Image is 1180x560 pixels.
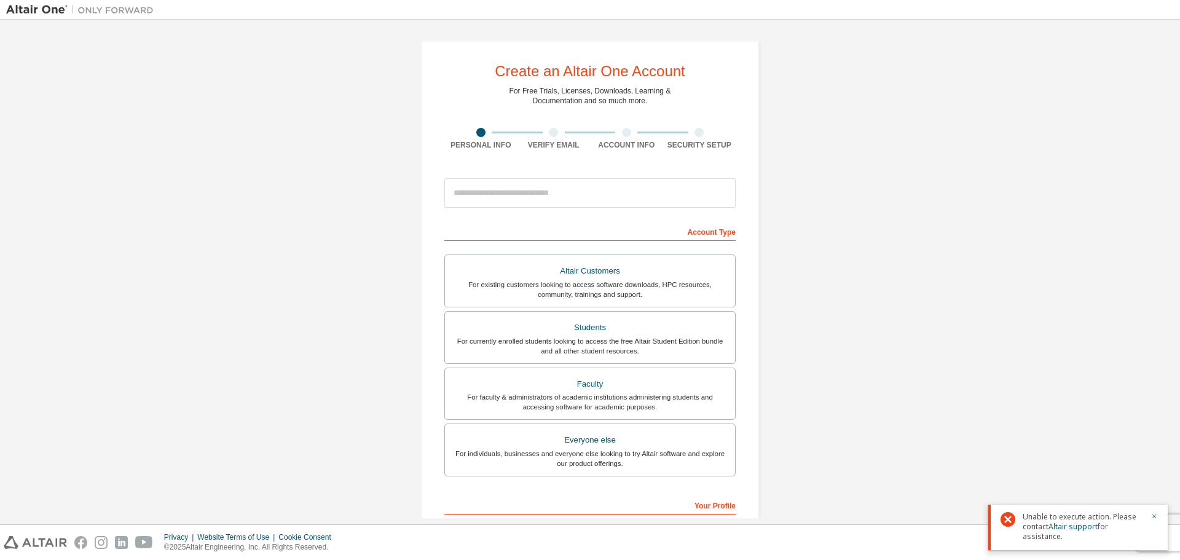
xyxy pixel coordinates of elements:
[444,495,736,515] div: Your Profile
[452,319,728,336] div: Students
[452,262,728,280] div: Altair Customers
[495,64,685,79] div: Create an Altair One Account
[278,532,338,542] div: Cookie Consent
[663,140,736,150] div: Security Setup
[452,336,728,356] div: For currently enrolled students looking to access the free Altair Student Edition bundle and all ...
[1023,512,1143,542] span: Unable to execute action. Please contact for assistance.
[590,140,663,150] div: Account Info
[135,536,153,549] img: youtube.svg
[452,449,728,468] div: For individuals, businesses and everyone else looking to try Altair software and explore our prod...
[444,140,517,150] div: Personal Info
[164,532,197,542] div: Privacy
[4,536,67,549] img: altair_logo.svg
[444,221,736,241] div: Account Type
[197,532,278,542] div: Website Terms of Use
[6,4,160,16] img: Altair One
[95,536,108,549] img: instagram.svg
[452,392,728,412] div: For faculty & administrators of academic institutions administering students and accessing softwa...
[452,432,728,449] div: Everyone else
[74,536,87,549] img: facebook.svg
[1048,521,1098,532] a: Altair support
[509,86,671,106] div: For Free Trials, Licenses, Downloads, Learning & Documentation and so much more.
[517,140,591,150] div: Verify Email
[452,280,728,299] div: For existing customers looking to access software downloads, HPC resources, community, trainings ...
[115,536,128,549] img: linkedin.svg
[164,542,339,553] p: © 2025 Altair Engineering, Inc. All Rights Reserved.
[452,376,728,393] div: Faculty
